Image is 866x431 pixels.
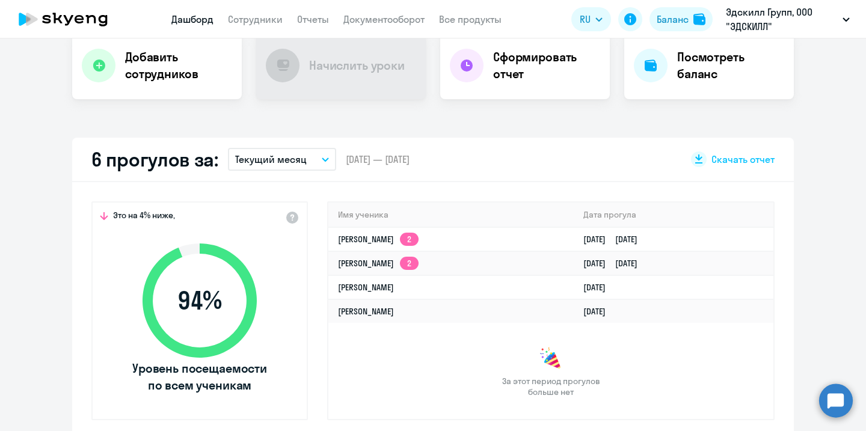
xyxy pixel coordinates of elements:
button: Эдскилл Групп, ООО "ЭДСКИЛЛ" [720,5,856,34]
h4: Посмотреть баланс [677,49,784,82]
h4: Начислить уроки [309,57,405,74]
app-skyeng-badge: 2 [400,233,419,246]
app-skyeng-badge: 2 [400,257,419,270]
span: Это на 4% ниже, [113,210,175,224]
a: [DATE] [583,306,615,317]
a: [PERSON_NAME]2 [338,234,419,245]
h2: 6 прогулов за: [91,147,218,171]
span: Скачать отчет [711,153,775,166]
a: [DATE] [583,282,615,293]
a: [DATE][DATE] [583,234,647,245]
span: Уровень посещаемости по всем ученикам [131,360,269,394]
button: Балансbalance [649,7,713,31]
h4: Сформировать отчет [493,49,600,82]
div: Баланс [657,12,689,26]
a: Документооборот [343,13,425,25]
img: balance [693,13,705,25]
a: Дашборд [171,13,213,25]
img: congrats [539,347,563,371]
button: Текущий месяц [228,148,336,171]
p: Эдскилл Групп, ООО "ЭДСКИЛЛ" [726,5,838,34]
h4: Добавить сотрудников [125,49,232,82]
button: RU [571,7,611,31]
a: Все продукты [439,13,502,25]
a: [DATE][DATE] [583,258,647,269]
a: [PERSON_NAME] [338,282,394,293]
a: Отчеты [297,13,329,25]
span: RU [580,12,591,26]
span: За этот период прогулов больше нет [500,376,601,397]
span: 94 % [131,286,269,315]
p: Текущий месяц [235,152,307,167]
span: [DATE] — [DATE] [346,153,410,166]
th: Имя ученика [328,203,574,227]
a: [PERSON_NAME]2 [338,258,419,269]
a: [PERSON_NAME] [338,306,394,317]
a: Сотрудники [228,13,283,25]
th: Дата прогула [574,203,773,227]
